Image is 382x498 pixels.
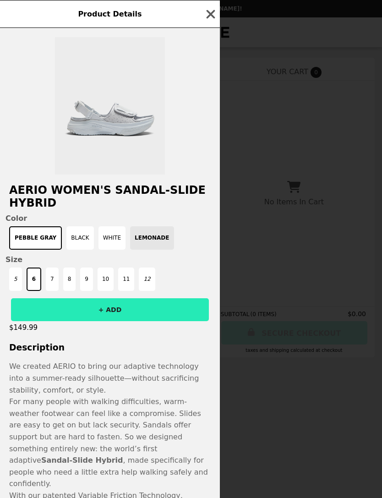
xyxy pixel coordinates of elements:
[98,226,126,250] button: White
[66,226,93,250] button: Black
[5,214,214,223] span: Color
[80,268,93,291] button: 9
[55,37,165,175] img: Pebble Gray / 6
[78,10,142,18] span: Product Details
[41,456,123,465] strong: Sandal-Slide Hybrid
[9,268,22,291] button: 5
[46,268,59,291] button: 7
[9,226,62,250] button: Pebble Gray
[118,268,134,291] button: 11
[5,255,214,264] span: Size
[139,268,155,291] button: 12
[98,268,114,291] button: 10
[11,298,209,321] button: + ADD
[63,268,76,291] button: 8
[9,396,211,490] p: For many people with walking difficulties, warm-weather footwear can feel like a compromise. Slid...
[9,361,211,396] p: We created AERIO to bring our adaptive technology into a summer-ready silhouette—without sacrific...
[27,268,41,291] button: 6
